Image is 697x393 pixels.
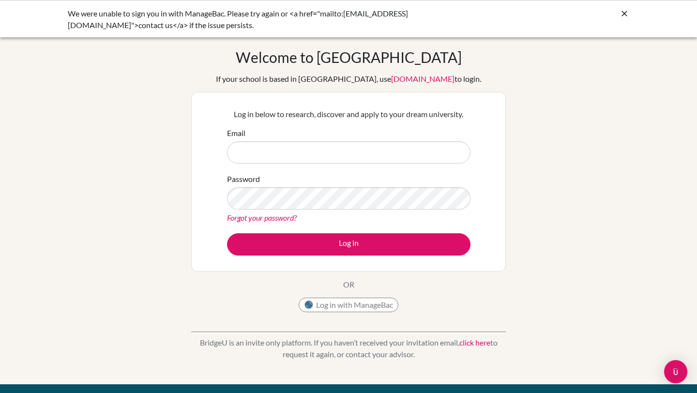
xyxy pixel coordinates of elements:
p: Log in below to research, discover and apply to your dream university. [227,108,470,120]
div: If your school is based in [GEOGRAPHIC_DATA], use to login. [216,73,481,85]
p: BridgeU is an invite only platform. If you haven’t received your invitation email, to request it ... [191,337,506,360]
a: [DOMAIN_NAME] [391,74,455,83]
button: Log in [227,233,470,256]
div: Open Intercom Messenger [664,360,687,383]
a: click here [459,338,490,347]
a: Forgot your password? [227,213,297,222]
h1: Welcome to [GEOGRAPHIC_DATA] [236,48,462,66]
label: Email [227,127,245,139]
button: Log in with ManageBac [299,298,398,312]
label: Password [227,173,260,185]
p: OR [343,279,354,290]
div: We were unable to sign you in with ManageBac. Please try again or <a href="mailto:[EMAIL_ADDRESS]... [68,8,484,31]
